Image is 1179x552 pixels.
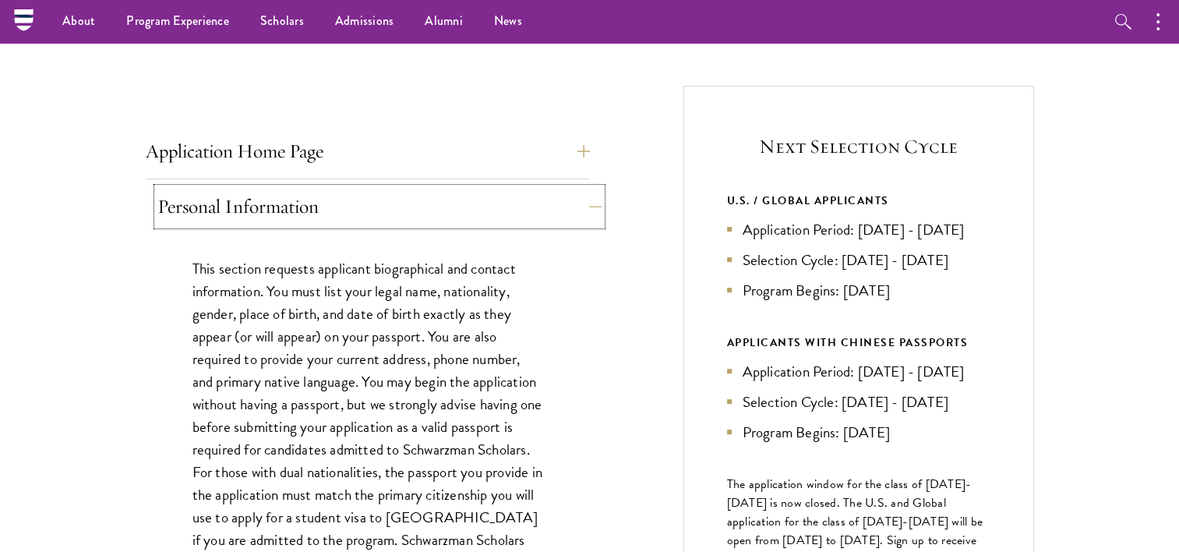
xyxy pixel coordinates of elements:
[727,133,990,160] h5: Next Selection Cycle
[727,279,990,302] li: Program Begins: [DATE]
[727,191,990,211] div: U.S. / GLOBAL APPLICANTS
[157,188,602,225] button: Personal Information
[727,333,990,352] div: APPLICANTS WITH CHINESE PASSPORTS
[727,249,990,271] li: Selection Cycle: [DATE] - [DATE]
[146,133,590,170] button: Application Home Page
[727,421,990,444] li: Program Begins: [DATE]
[727,391,990,413] li: Selection Cycle: [DATE] - [DATE]
[727,360,990,383] li: Application Period: [DATE] - [DATE]
[727,218,990,241] li: Application Period: [DATE] - [DATE]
